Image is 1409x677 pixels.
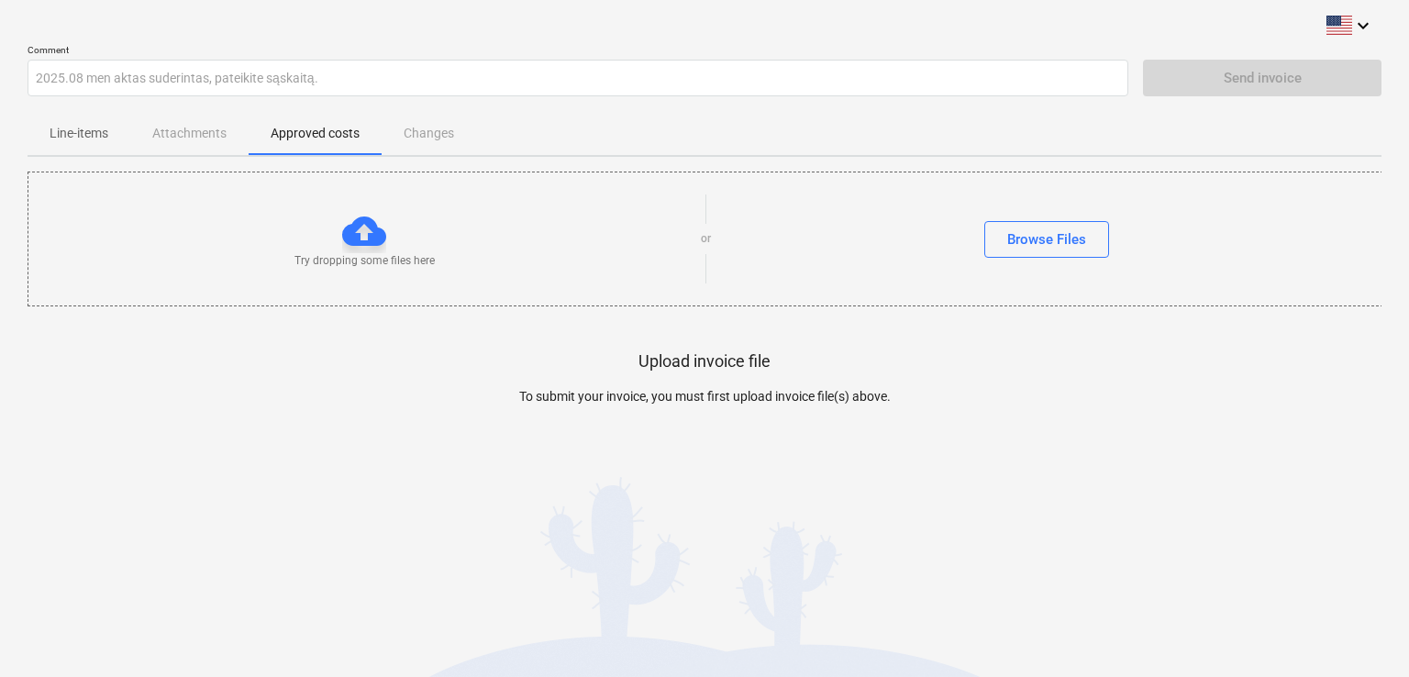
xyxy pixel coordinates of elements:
[50,124,108,143] p: Line-items
[1007,228,1086,251] div: Browse Files
[28,172,1383,306] div: Try dropping some files hereorBrowse Files
[28,44,1128,60] p: Comment
[366,387,1043,406] p: To submit your invoice, you must first upload invoice file(s) above.
[1352,15,1374,37] i: keyboard_arrow_down
[984,221,1109,258] button: Browse Files
[271,124,360,143] p: Approved costs
[638,350,771,372] p: Upload invoice file
[294,253,435,269] p: Try dropping some files here
[701,231,711,247] p: or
